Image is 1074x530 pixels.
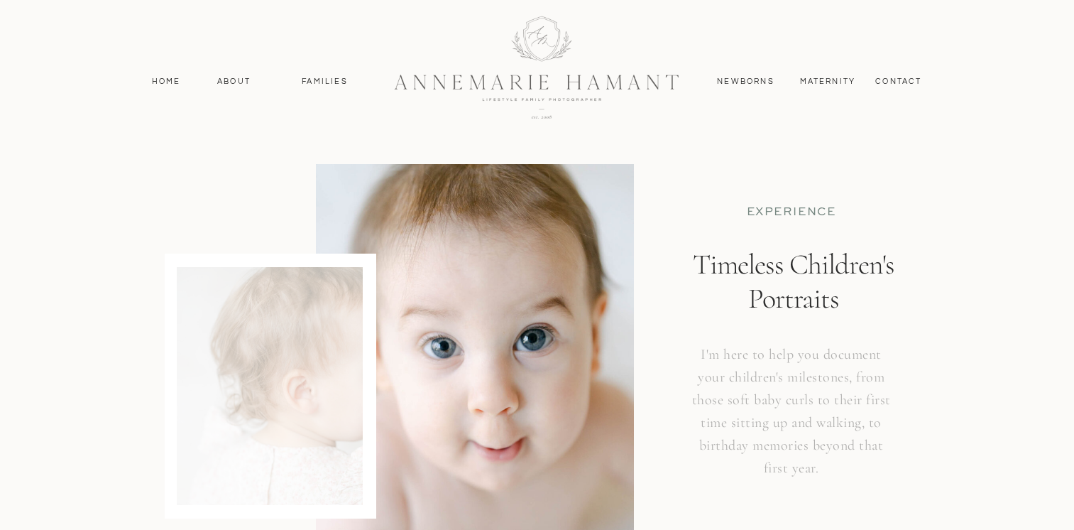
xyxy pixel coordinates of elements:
[868,75,930,88] a: contact
[678,247,909,377] h1: Timeless Children's Portraits
[712,75,780,88] a: Newborns
[293,75,357,88] a: Families
[800,75,855,88] a: MAternity
[146,75,187,88] a: Home
[214,75,255,88] a: About
[704,205,879,220] p: EXPERIENCE
[687,343,896,526] h3: I'm here to help you document your children's milestones, from those soft baby curls to their fir...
